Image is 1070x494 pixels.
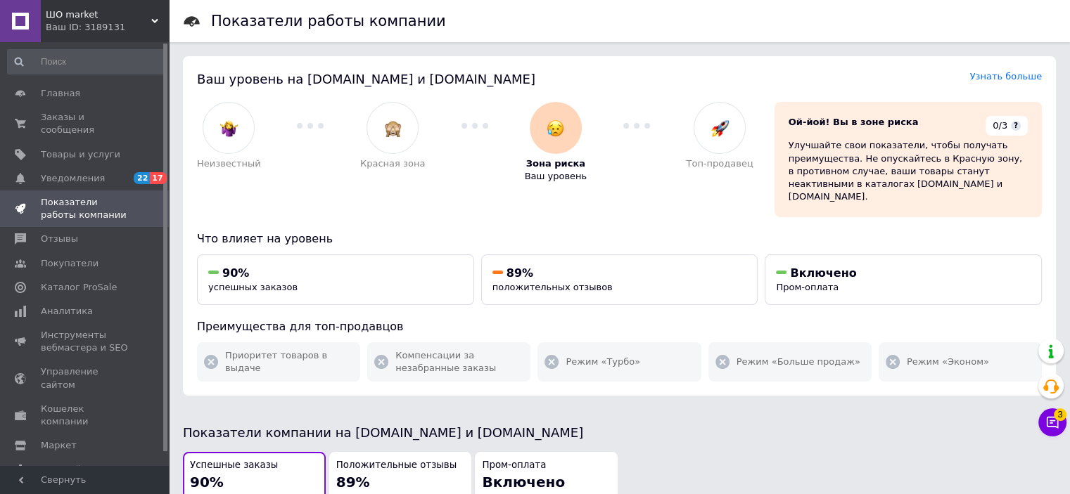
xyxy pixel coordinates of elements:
span: 17 [150,172,166,184]
span: Кошелек компании [41,403,130,428]
span: Каталог ProSale [41,281,117,294]
span: Режим «Турбо» [566,356,640,368]
span: Пром-оплата [482,459,546,472]
span: Товары и услуги [41,148,120,161]
span: Зона риска [526,157,585,170]
span: 89% [507,266,533,280]
span: Что влияет на уровень [197,232,333,245]
span: Режим «Больше продаж» [737,356,860,368]
span: Управление сайтом [41,365,130,391]
img: :woman-shrugging: [220,119,238,137]
span: Пром-оплата [776,282,839,292]
img: :see_no_evil: [384,119,402,137]
span: Покупатели [41,257,98,270]
span: 3 [1054,408,1066,421]
span: 90% [190,474,224,490]
span: Заказы и сообщения [41,111,130,136]
input: Поиск [7,49,166,74]
div: Улучшайте свои показатели, чтобы получать преимущества. Не опускайтесь в Красную зону, в противно... [789,139,1028,203]
button: Чат с покупателем3 [1038,408,1066,436]
span: Преимущества для топ-продавцов [197,320,403,333]
span: 90% [222,266,249,280]
span: Ваш уровень [525,170,587,183]
span: Положительные отзывы [336,459,457,472]
span: Успешные заказы [190,459,278,472]
button: ВключеноПром-оплата [765,254,1042,306]
img: :disappointed_relieved: [547,119,564,137]
span: 22 [134,172,150,184]
span: Режим «Эконом» [907,356,989,368]
span: положительных отзывов [492,282,613,292]
span: 89% [336,474,370,490]
span: Приоритет товаров в выдаче [225,349,353,375]
span: Красная зона [360,157,425,170]
span: Включено [482,474,565,490]
span: Настройки [41,463,92,476]
img: :rocket: [711,119,729,137]
span: успешных заказов [208,282,298,292]
span: ? [1011,121,1021,131]
h1: Показатели работы компании [211,13,446,30]
span: Топ-продавец [686,157,753,170]
span: Включено [790,266,856,280]
button: 90%успешных заказов [197,254,474,306]
span: Аналитика [41,305,93,318]
div: Ваш ID: 3189131 [46,21,169,34]
span: Инструменты вебмастера и SEO [41,329,130,354]
span: Неизвестный [197,157,261,170]
div: 0/3 [986,116,1028,136]
span: Ваш уровень на [DOMAIN_NAME] и [DOMAIN_NAME] [197,72,535,86]
button: 89%положительных отзывов [481,254,758,306]
span: Уведомления [41,172,105,185]
span: ШО market [46,8,151,21]
span: Показатели работы компании [41,196,130,221]
span: Компенсации за незабранные заказы [395,349,523,375]
span: Главная [41,87,80,100]
span: Ой-йой! Вы в зоне риска [789,117,919,127]
span: Показатели компании на [DOMAIN_NAME] и [DOMAIN_NAME] [183,425,583,440]
span: Маркет [41,439,77,452]
a: Узнать больше [969,71,1042,82]
span: Отзывы [41,233,78,245]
